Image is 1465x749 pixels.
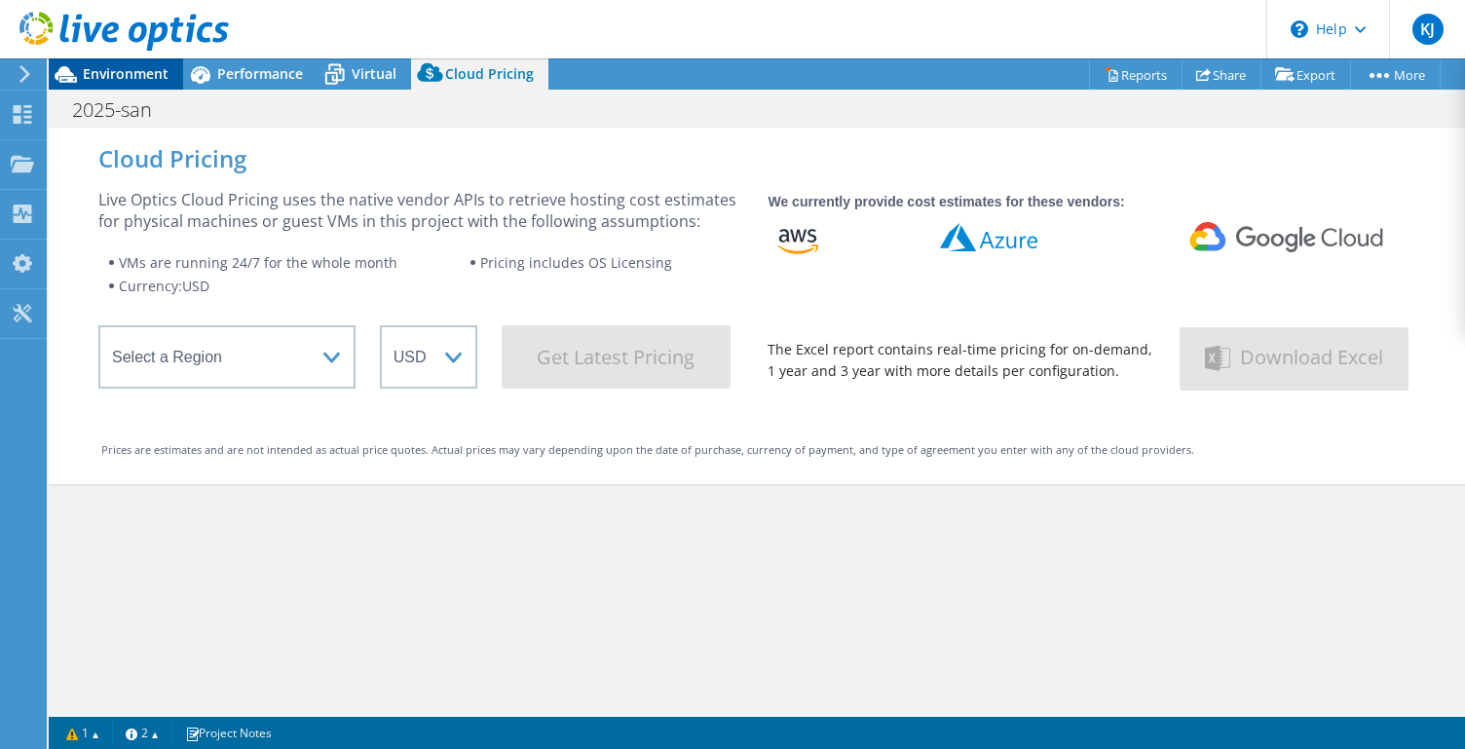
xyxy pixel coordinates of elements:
[98,189,743,232] div: Live Optics Cloud Pricing uses the native vendor APIs to retrieve hosting cost estimates for phys...
[480,253,672,272] span: Pricing includes OS Licensing
[1182,59,1261,90] a: Share
[352,64,396,83] span: Virtual
[1089,59,1183,90] a: Reports
[101,439,1412,461] div: Prices are estimates and are not intended as actual price quotes. Actual prices may vary dependin...
[217,64,303,83] span: Performance
[1260,59,1351,90] a: Export
[112,721,172,745] a: 2
[53,721,113,745] a: 1
[63,99,182,121] h1: 2025-san
[119,253,397,272] span: VMs are running 24/7 for the whole month
[1291,20,1308,38] svg: \n
[1350,59,1441,90] a: More
[768,339,1154,382] div: The Excel report contains real-time pricing for on-demand, 1 year and 3 year with more details pe...
[119,277,209,295] span: Currency: USD
[83,64,169,83] span: Environment
[768,194,1124,209] strong: We currently provide cost estimates for these vendors:
[1412,14,1444,45] span: KJ
[445,64,534,83] span: Cloud Pricing
[171,721,285,745] a: Project Notes
[98,148,1415,169] div: Cloud Pricing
